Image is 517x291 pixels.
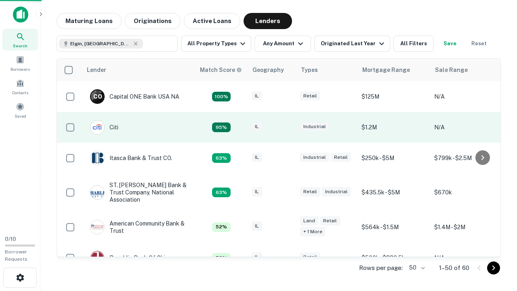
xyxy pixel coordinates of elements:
[93,93,102,101] p: C O
[252,122,262,131] div: IL
[300,153,329,162] div: Industrial
[296,59,357,81] th: Types
[57,13,122,29] button: Maturing Loans
[430,143,503,173] td: $799k - $2.5M
[90,251,104,265] img: picture
[331,153,351,162] div: Retail
[125,13,181,29] button: Originations
[200,65,240,74] h6: Match Score
[90,220,104,234] img: picture
[301,65,318,75] div: Types
[314,36,390,52] button: Originated Last Year
[212,188,231,197] div: Capitalize uses an advanced AI algorithm to match your search with the best lender. The match sco...
[87,65,106,75] div: Lender
[252,153,262,162] div: IL
[300,227,326,236] div: + 1 more
[300,253,320,262] div: Retail
[477,226,517,265] iframe: Chat Widget
[487,261,500,274] button: Go to next page
[300,216,318,226] div: Land
[12,89,28,96] span: Contacts
[300,91,320,101] div: Retail
[322,187,351,196] div: Industrial
[2,52,38,74] a: Borrowers
[252,65,284,75] div: Geography
[430,81,503,112] td: N/A
[357,59,430,81] th: Mortgage Range
[466,36,492,52] button: Reset
[357,212,430,242] td: $564k - $1.5M
[90,89,179,104] div: Capital ONE Bank USA NA
[437,36,463,52] button: Save your search to get updates of matches that match your search criteria.
[184,13,240,29] button: Active Loans
[212,253,231,263] div: Capitalize uses an advanced AI algorithm to match your search with the best lender. The match sco...
[357,143,430,173] td: $250k - $5M
[212,222,231,232] div: Capitalize uses an advanced AI algorithm to match your search with the best lender. The match sco...
[357,242,430,273] td: $500k - $880.5k
[430,112,503,143] td: N/A
[430,173,503,212] td: $670k
[181,36,251,52] button: All Property Types
[15,113,26,119] span: Saved
[252,91,262,101] div: IL
[430,242,503,273] td: N/A
[70,40,131,47] span: Elgin, [GEOGRAPHIC_DATA], [GEOGRAPHIC_DATA]
[90,120,104,134] img: picture
[252,253,262,262] div: IL
[90,151,104,165] img: picture
[90,251,179,265] div: Republic Bank Of Chicago
[2,29,38,51] a: Search
[90,186,104,199] img: picture
[252,187,262,196] div: IL
[195,59,248,81] th: Capitalize uses an advanced AI algorithm to match your search with the best lender. The match sco...
[357,173,430,212] td: $435.5k - $5M
[90,181,187,204] div: ST. [PERSON_NAME] Bank & Trust Company, National Association
[430,212,503,242] td: $1.4M - $2M
[90,151,172,165] div: Itasca Bank & Trust CO.
[406,262,426,274] div: 50
[320,216,340,226] div: Retail
[82,59,195,81] th: Lender
[300,122,329,131] div: Industrial
[430,59,503,81] th: Sale Range
[439,263,469,273] p: 1–50 of 60
[435,65,468,75] div: Sale Range
[5,249,27,262] span: Borrower Requests
[212,122,231,132] div: Capitalize uses an advanced AI algorithm to match your search with the best lender. The match sco...
[357,81,430,112] td: $125M
[11,66,30,72] span: Borrowers
[357,112,430,143] td: $1.2M
[90,120,118,135] div: Citi
[321,39,387,48] div: Originated Last Year
[5,236,16,242] span: 0 / 10
[359,263,403,273] p: Rows per page:
[248,59,296,81] th: Geography
[393,36,434,52] button: All Filters
[300,187,320,196] div: Retail
[212,92,231,101] div: Capitalize uses an advanced AI algorithm to match your search with the best lender. The match sco...
[254,36,311,52] button: Any Amount
[2,99,38,121] a: Saved
[13,6,28,23] img: capitalize-icon.png
[2,76,38,97] a: Contacts
[13,42,27,49] span: Search
[244,13,292,29] button: Lenders
[200,65,242,74] div: Capitalize uses an advanced AI algorithm to match your search with the best lender. The match sco...
[212,153,231,163] div: Capitalize uses an advanced AI algorithm to match your search with the best lender. The match sco...
[252,221,262,231] div: IL
[90,220,187,234] div: American Community Bank & Trust
[362,65,410,75] div: Mortgage Range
